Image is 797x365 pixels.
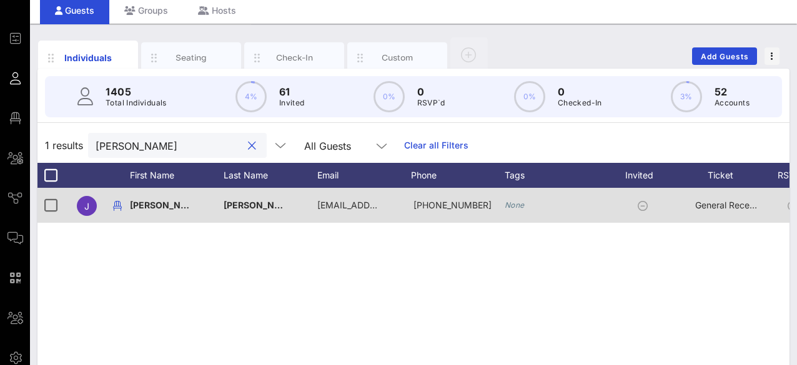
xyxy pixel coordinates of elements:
[695,200,770,210] span: General Reception
[164,52,219,64] div: Seating
[304,140,351,152] div: All Guests
[558,84,602,99] p: 0
[715,84,750,99] p: 52
[106,97,167,109] p: Total Individuals
[558,97,602,109] p: Checked-In
[130,200,204,210] span: [PERSON_NAME]
[417,84,445,99] p: 0
[370,52,425,64] div: Custom
[130,163,224,188] div: First Name
[84,201,89,212] span: J
[505,163,611,188] div: Tags
[106,84,167,99] p: 1405
[297,133,397,158] div: All Guests
[700,52,750,61] span: Add Guests
[279,97,305,109] p: Invited
[317,163,411,188] div: Email
[413,200,492,210] span: +19297414069
[715,97,750,109] p: Accounts
[267,52,322,64] div: Check-In
[411,163,505,188] div: Phone
[224,163,317,188] div: Last Name
[680,163,773,188] div: Ticket
[611,163,680,188] div: Invited
[45,138,83,153] span: 1 results
[224,200,297,210] span: [PERSON_NAME]
[61,51,116,64] div: Individuals
[417,97,445,109] p: RSVP`d
[279,84,305,99] p: 61
[248,140,256,152] button: clear icon
[404,139,468,152] a: Clear all Filters
[692,47,757,65] button: Add Guests
[505,200,525,210] i: None
[317,200,468,210] span: [EMAIL_ADDRESS][DOMAIN_NAME]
